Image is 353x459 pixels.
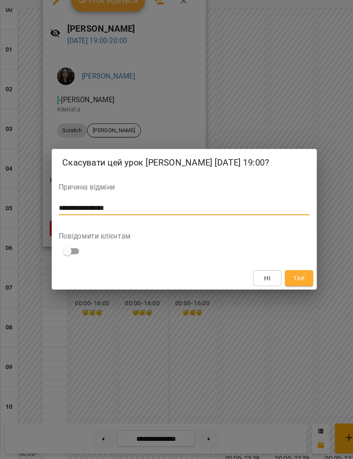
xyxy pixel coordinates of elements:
[273,278,300,293] button: Так
[60,169,293,182] h2: Скасувати цей урок [PERSON_NAME] [DATE] 19:00?
[243,278,270,293] button: Ні
[253,281,259,291] span: Ні
[281,281,292,291] span: Так
[56,242,297,249] label: Повідомити клієнтам
[56,196,297,202] label: Причина відміни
